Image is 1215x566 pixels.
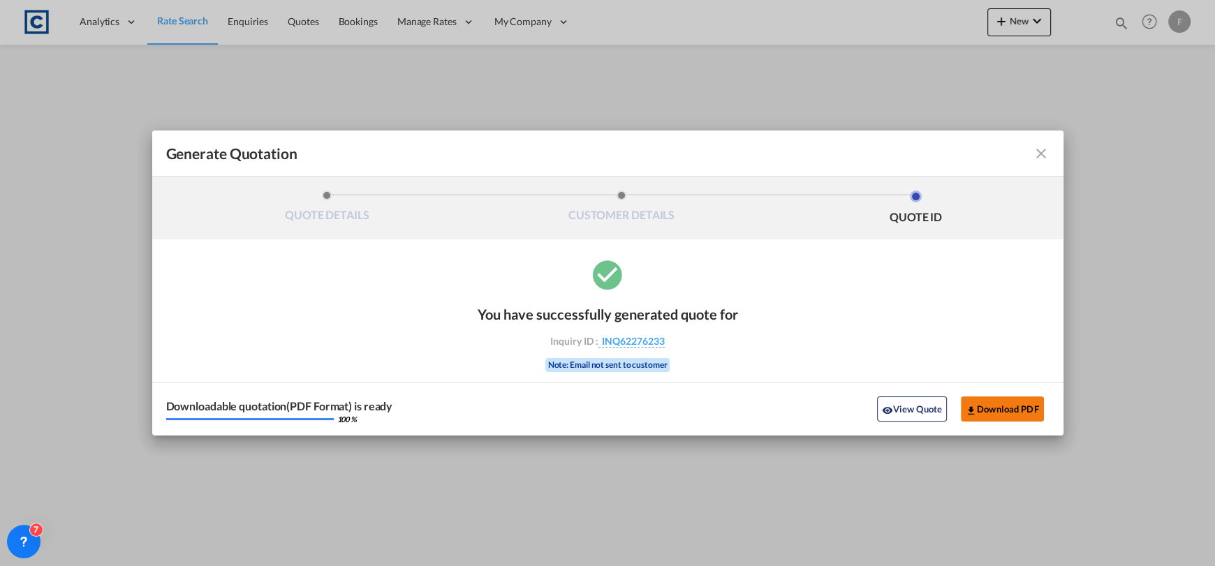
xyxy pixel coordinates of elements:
md-icon: icon-eye [882,405,893,416]
md-icon: icon-close fg-AAA8AD cursor m-0 [1033,145,1050,162]
md-icon: icon-checkbox-marked-circle [590,257,625,292]
button: icon-eyeView Quote [877,396,947,422]
md-icon: icon-download [966,405,977,416]
span: INQ62276233 [598,335,665,348]
li: CUSTOMER DETAILS [474,191,769,228]
div: 100 % [337,415,358,423]
div: You have successfully generated quote for [478,306,738,322]
div: Downloadable quotation(PDF Format) is ready [166,401,393,412]
span: Generate Quotation [166,144,297,163]
md-dialog: Generate QuotationQUOTE ... [152,131,1063,435]
li: QUOTE ID [769,191,1063,228]
button: Download PDF [961,396,1044,422]
li: QUOTE DETAILS [180,191,475,228]
div: Note: Email not sent to customer [545,358,670,372]
div: Inquiry ID : [526,335,688,348]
